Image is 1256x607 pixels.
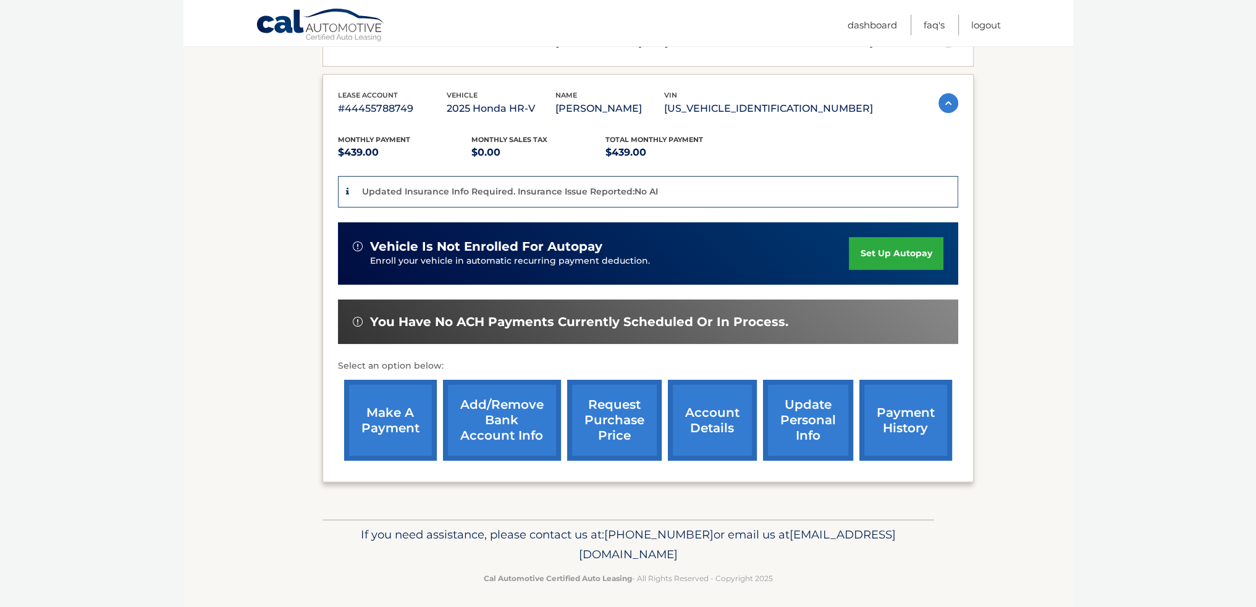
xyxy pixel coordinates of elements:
p: $0.00 [471,144,605,161]
p: Select an option below: [338,359,958,374]
a: set up autopay [849,237,943,270]
img: accordion-active.svg [938,93,958,113]
span: lease account [338,91,398,99]
a: account details [668,380,757,461]
a: Cal Automotive [256,8,386,44]
span: Total Monthly Payment [605,135,703,144]
span: Monthly sales Tax [471,135,547,144]
p: Updated Insurance Info Required. Insurance Issue Reported:No AI [362,186,658,197]
p: $439.00 [605,144,740,161]
p: Enroll your vehicle in automatic recurring payment deduction. [370,254,849,268]
p: [PERSON_NAME] [555,100,664,117]
p: $439.00 [338,144,472,161]
p: 2025 Honda HR-V [447,100,555,117]
a: FAQ's [924,15,945,35]
img: alert-white.svg [353,241,363,251]
span: vin [664,91,677,99]
p: #44455788749 [338,100,447,117]
p: If you need assistance, please contact us at: or email us at [331,525,926,564]
a: Logout [971,15,1001,35]
span: vehicle is not enrolled for autopay [370,239,602,254]
span: vehicle [447,91,478,99]
span: [EMAIL_ADDRESS][DOMAIN_NAME] [579,527,896,561]
span: name [555,91,577,99]
a: request purchase price [567,380,662,461]
a: Dashboard [848,15,897,35]
span: You have no ACH payments currently scheduled or in process. [370,314,788,330]
a: payment history [859,380,952,461]
a: update personal info [763,380,853,461]
p: [US_VEHICLE_IDENTIFICATION_NUMBER] [664,100,873,117]
a: Add/Remove bank account info [443,380,561,461]
span: [PHONE_NUMBER] [604,527,714,542]
span: Monthly Payment [338,135,410,144]
a: make a payment [344,380,437,461]
p: - All Rights Reserved - Copyright 2025 [331,572,926,585]
strong: Cal Automotive Certified Auto Leasing [484,574,632,583]
img: alert-white.svg [353,317,363,327]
